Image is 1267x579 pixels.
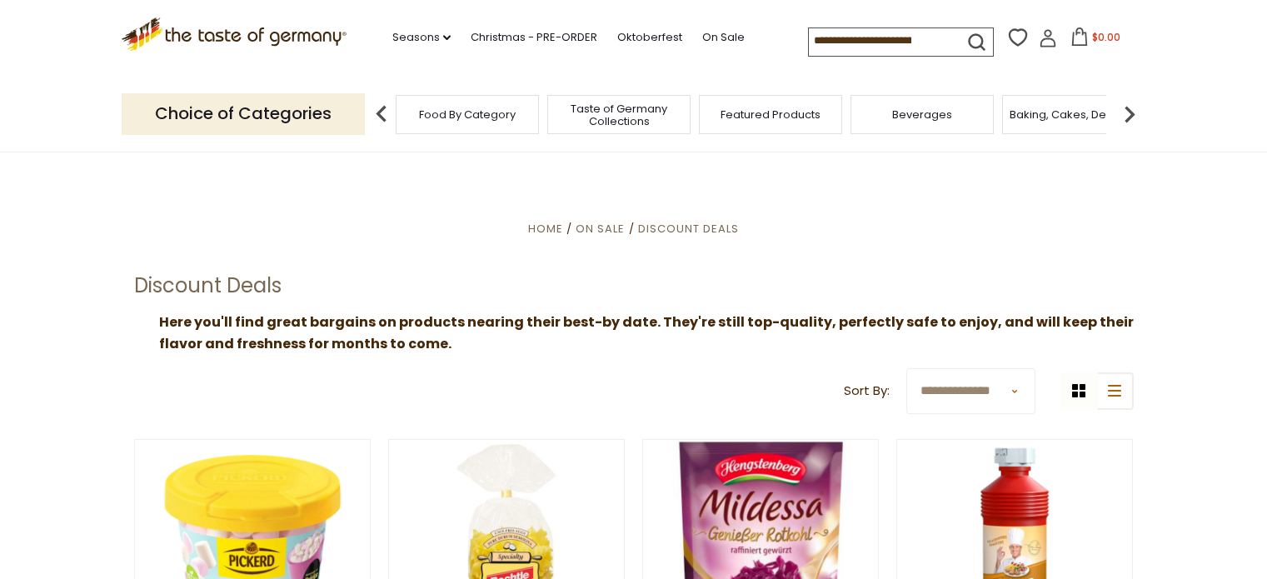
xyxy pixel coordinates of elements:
a: Baking, Cakes, Desserts [1010,108,1139,121]
a: Christmas - PRE-ORDER [471,28,597,47]
a: Discount Deals [638,221,739,237]
a: Food By Category [419,108,516,121]
a: Featured Products [721,108,821,121]
a: Taste of Germany Collections [552,102,686,127]
a: On Sale [702,28,745,47]
button: $0.00 [1060,27,1131,52]
a: On Sale [576,221,625,237]
img: previous arrow [365,97,398,131]
a: Beverages [892,108,952,121]
span: $0.00 [1092,30,1120,44]
label: Sort By: [844,381,890,402]
a: Home [528,221,563,237]
strong: Here you'll find great bargains on products nearing their best-by date. They're still top-quality... [159,312,1134,354]
a: Oktoberfest [617,28,682,47]
h1: Discount Deals [134,273,282,298]
p: Choice of Categories [122,93,365,134]
img: next arrow [1113,97,1146,131]
a: Seasons [392,28,451,47]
